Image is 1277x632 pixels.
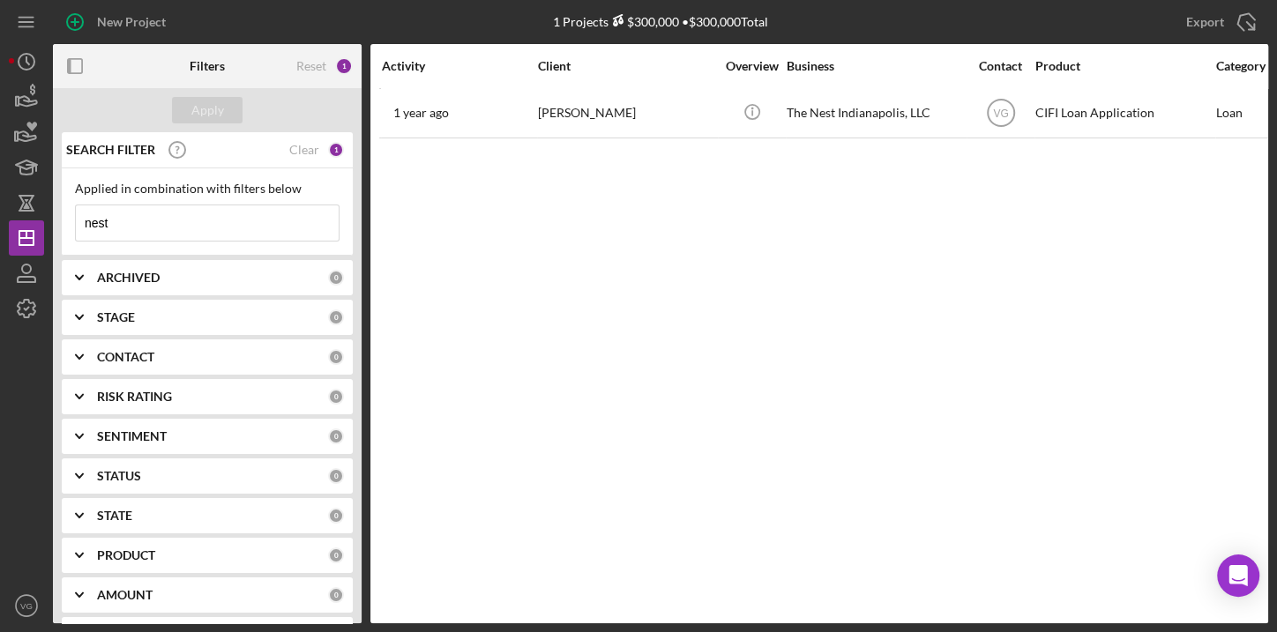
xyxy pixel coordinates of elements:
div: $300,000 [609,14,679,29]
div: Export [1186,4,1224,40]
div: Apply [191,97,224,123]
text: VG [993,108,1008,120]
b: STATUS [97,469,141,483]
div: 0 [328,547,344,563]
b: RISK RATING [97,390,172,404]
div: 0 [328,508,344,524]
button: Export [1169,4,1268,40]
div: Applied in combination with filters below [75,182,340,196]
div: 0 [328,309,344,325]
div: Business [787,59,963,73]
div: 0 [328,270,344,286]
div: 0 [328,587,344,603]
button: VG [9,588,44,623]
b: STAGE [97,310,135,324]
div: [PERSON_NAME] [538,90,714,137]
div: New Project [97,4,166,40]
b: SEARCH FILTER [66,143,155,157]
b: ARCHIVED [97,271,160,285]
time: 2024-08-20 12:55 [393,106,449,120]
div: CIFI Loan Application [1035,90,1212,137]
div: The Nest Indianapolis, LLC [787,90,963,137]
div: 1 Projects • $300,000 Total [553,14,768,29]
b: SENTIMENT [97,429,167,443]
div: Product [1035,59,1212,73]
div: 1 [328,142,344,158]
div: Open Intercom Messenger [1217,554,1259,597]
div: 0 [328,468,344,484]
button: New Project [53,4,183,40]
b: PRODUCT [97,548,155,562]
b: STATE [97,509,132,523]
div: Activity [382,59,536,73]
div: Client [538,59,714,73]
text: VG [20,601,33,611]
div: 1 [335,57,353,75]
b: AMOUNT [97,588,153,602]
div: Clear [289,143,319,157]
div: 0 [328,349,344,365]
b: CONTACT [97,350,154,364]
div: 0 [328,428,344,444]
button: Apply [172,97,243,123]
div: Reset [296,59,326,73]
div: Contact [967,59,1034,73]
b: Filters [190,59,225,73]
div: Overview [719,59,785,73]
div: 0 [328,389,344,405]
